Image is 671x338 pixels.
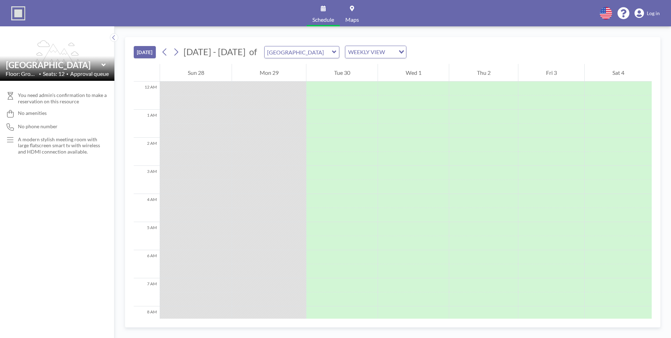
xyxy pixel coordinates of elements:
[134,166,160,194] div: 3 AM
[43,70,65,77] span: Seats: 12
[18,92,109,104] span: You need admin's confirmation to make a reservation on this resource
[134,110,160,138] div: 1 AM
[134,138,160,166] div: 2 AM
[347,47,386,57] span: WEEKLY VIEW
[345,17,359,22] span: Maps
[39,72,41,76] span: •
[134,194,160,222] div: 4 AM
[70,70,109,77] span: Approval queue
[449,64,518,82] div: Thu 2
[160,64,232,82] div: Sun 28
[585,64,652,82] div: Sat 4
[18,136,100,155] p: A modern stylish meeting room with large flatscreen smart tv with wireless and HDMI connection av...
[232,64,306,82] div: Mon 29
[345,46,406,58] div: Search for option
[647,10,660,17] span: Log in
[306,64,378,82] div: Tue 30
[6,60,101,70] input: Vista Meeting Room
[134,46,156,58] button: [DATE]
[184,46,246,57] span: [DATE] - [DATE]
[134,222,160,250] div: 5 AM
[18,110,47,116] span: No amenities
[312,17,334,22] span: Schedule
[378,64,449,82] div: Wed 1
[11,6,25,20] img: organization-logo
[134,250,160,278] div: 6 AM
[18,123,58,130] span: No phone number
[249,46,257,57] span: of
[387,47,394,57] input: Search for option
[134,82,160,110] div: 12 AM
[265,46,332,58] input: Vista Meeting Room
[518,64,584,82] div: Fri 3
[134,278,160,306] div: 7 AM
[134,306,160,334] div: 8 AM
[635,8,660,18] a: Log in
[66,72,68,76] span: •
[6,70,37,77] span: Floor: Ground Fl...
